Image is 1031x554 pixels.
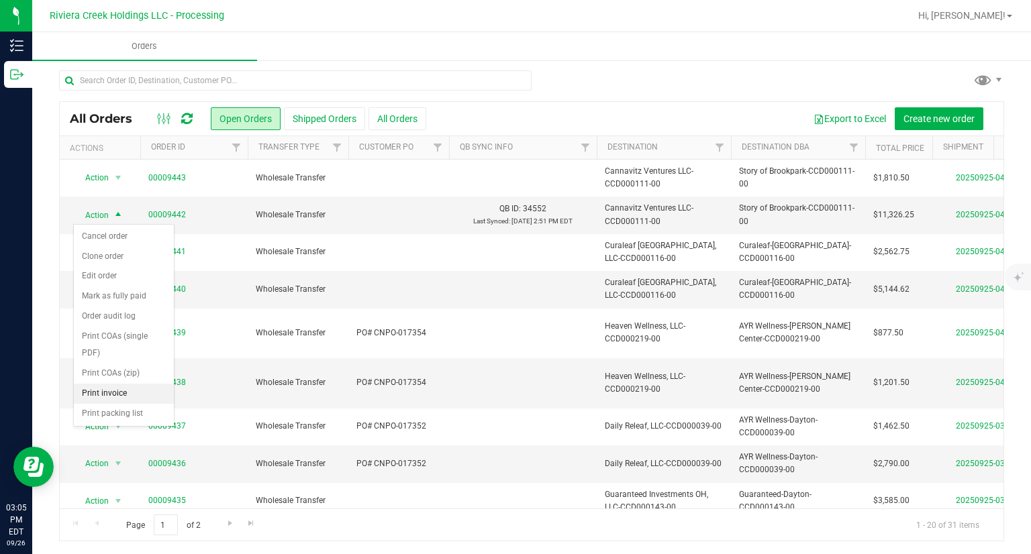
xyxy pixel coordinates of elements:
[956,284,1010,294] a: 20250925-042
[356,457,441,470] span: PO# CNPO-017352
[256,494,340,507] span: Wholesale Transfer
[956,173,1010,182] a: 20250925-045
[256,420,340,433] span: Wholesale Transfer
[256,245,340,258] span: Wholesale Transfer
[110,206,127,225] span: select
[148,494,186,507] a: 00009435
[605,370,723,396] span: Heaven Wellness, LLC-CCD000219-00
[256,327,340,339] span: Wholesale Transfer
[605,165,723,190] span: Cannavitz Ventures LLC-CCD000111-00
[151,142,185,152] a: Order ID
[739,370,857,396] span: AYR Wellness-[PERSON_NAME] Center-CCD000219-00
[50,10,224,21] span: Riviera Creek Holdings LLC - Processing
[739,165,857,190] span: Story of Brookpark-CCD000111-00
[956,496,1010,505] a: 20250925-037
[113,40,175,52] span: Orders
[226,136,248,159] a: Filter
[873,457,910,470] span: $2,790.00
[256,172,340,184] span: Wholesale Transfer
[74,227,174,247] li: Cancel order
[154,514,178,535] input: 1
[115,514,211,535] span: Page of 2
[256,376,340,389] span: Wholesale Transfer
[918,10,1005,21] span: Hi, [PERSON_NAME]!
[739,276,857,302] span: Curaleaf-[GEOGRAPHIC_DATA]-CCD000116-00
[605,276,723,302] span: Curaleaf [GEOGRAPHIC_DATA], LLC-CCD000116-00
[873,327,903,339] span: $877.50
[895,107,983,130] button: Create new order
[284,107,365,130] button: Shipped Orders
[6,502,26,538] p: 03:05 PM EDT
[575,136,597,159] a: Filter
[956,459,1010,468] a: 20250925-038
[74,384,174,404] li: Print invoice
[903,113,975,124] span: Create new order
[427,136,449,159] a: Filter
[73,206,109,225] span: Action
[74,307,174,327] li: Order audit log
[709,136,731,159] a: Filter
[256,457,340,470] span: Wholesale Transfer
[110,492,127,510] span: select
[356,327,441,339] span: PO# CNPO-017354
[74,247,174,267] li: Clone order
[523,204,546,213] span: 34552
[32,32,257,60] a: Orders
[739,414,857,439] span: AYR Wellness-Dayton-CCD000039-00
[956,378,1010,387] a: 20250925-040
[956,421,1010,431] a: 20250925-039
[74,364,174,384] li: Print COAs (zip)
[258,142,320,152] a: Transfer Type
[511,217,573,225] span: [DATE] 2:51 PM EDT
[13,447,54,487] iframe: Resource center
[356,376,441,389] span: PO# CNPO-017354
[460,142,513,152] a: QB Sync Info
[74,404,174,424] li: Print packing list
[473,217,510,225] span: Last Synced:
[873,494,910,507] span: $3,585.00
[73,492,109,510] span: Action
[256,209,340,221] span: Wholesale Transfer
[742,142,809,152] a: Destination DBA
[739,488,857,514] span: Guaranteed-Dayton-CCD000143-00
[110,417,127,436] span: select
[943,142,983,152] a: Shipment
[356,420,441,433] span: PO# CNPO-017352
[359,142,413,152] a: Customer PO
[739,320,857,345] span: AYR Wellness-[PERSON_NAME] Center-CCD000219-00
[499,204,521,213] span: QB ID:
[956,247,1010,256] a: 20250925-043
[148,457,186,470] a: 00009436
[70,111,146,126] span: All Orders
[220,514,240,533] a: Go to the next page
[605,488,723,514] span: Guaranteed Investments OH, LLC-CCD000143-00
[605,202,723,227] span: Cannavitz Ventures LLC-CCD000111-00
[873,420,910,433] span: $1,462.50
[739,239,857,265] span: Curaleaf-[GEOGRAPHIC_DATA]-CCD000116-00
[110,454,127,473] span: select
[369,107,426,130] button: All Orders
[805,107,895,130] button: Export to Excel
[10,39,23,52] inline-svg: Inventory
[326,136,348,159] a: Filter
[607,142,658,152] a: Destination
[873,209,914,221] span: $11,326.25
[74,327,174,364] li: Print COAs (single PDF)
[873,376,910,389] span: $1,201.50
[873,245,910,258] span: $2,562.75
[605,320,723,345] span: Heaven Wellness, LLC-CCD000219-00
[74,286,174,307] li: Mark as fully paid
[873,283,910,296] span: $5,144.62
[73,168,109,187] span: Action
[873,172,910,184] span: $1,810.50
[739,202,857,227] span: Story of Brookpark-CCD000111-00
[605,239,723,265] span: Curaleaf [GEOGRAPHIC_DATA], LLC-CCD000116-00
[739,451,857,476] span: AYR Wellness-Dayton-CCD000039-00
[605,420,723,433] span: Daily Releaf, LLC-CCD000039-00
[73,454,109,473] span: Action
[6,538,26,548] p: 09/26
[59,70,532,91] input: Search Order ID, Destination, Customer PO...
[10,68,23,81] inline-svg: Outbound
[148,420,186,433] a: 00009437
[905,514,990,535] span: 1 - 20 of 31 items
